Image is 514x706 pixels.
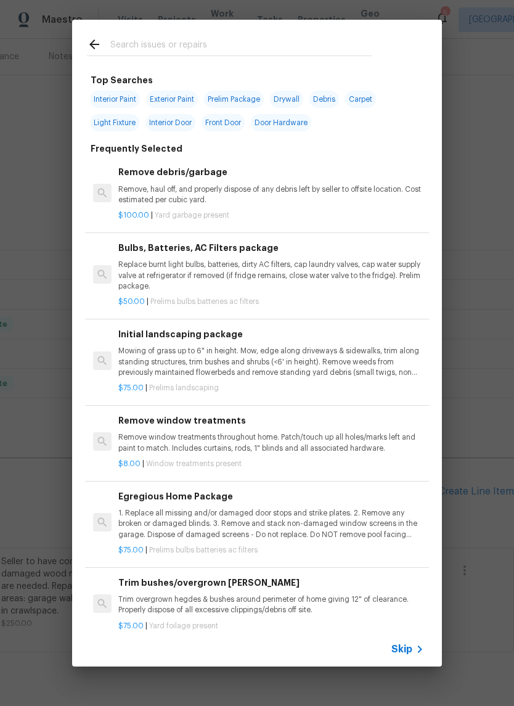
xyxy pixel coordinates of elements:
[90,114,139,131] span: Light Fixture
[118,211,149,219] span: $100.00
[309,91,339,108] span: Debris
[155,211,229,219] span: Yard garbage present
[391,643,412,655] span: Skip
[118,594,424,615] p: Trim overgrown hegdes & bushes around perimeter of home giving 12" of clearance. Properly dispose...
[118,210,424,221] p: |
[118,621,424,631] p: |
[150,298,259,305] span: Prelims bulbs batteries ac filters
[118,260,424,291] p: Replace burnt light bulbs, batteries, dirty AC filters, cap laundry valves, cap water supply valv...
[118,297,424,307] p: |
[118,184,424,205] p: Remove, haul off, and properly dispose of any debris left by seller to offsite location. Cost est...
[118,346,424,377] p: Mowing of grass up to 6" in height. Mow, edge along driveways & sidewalks, trim along standing st...
[149,384,219,392] span: Prelims landscaping
[118,546,144,554] span: $75.00
[118,298,145,305] span: $50.00
[118,414,424,427] h6: Remove window treatments
[118,490,424,503] h6: Egregious Home Package
[118,508,424,540] p: 1. Replace all missing and/or damaged door stops and strike plates. 2. Remove any broken or damag...
[90,91,140,108] span: Interior Paint
[118,460,141,467] span: $8.00
[91,73,153,87] h6: Top Searches
[149,546,258,554] span: Prelims bulbs batteries ac filters
[149,622,218,630] span: Yard foilage present
[204,91,264,108] span: Prelim Package
[118,384,144,392] span: $75.00
[118,241,424,255] h6: Bulbs, Batteries, AC Filters package
[110,37,372,55] input: Search issues or repairs
[145,114,195,131] span: Interior Door
[270,91,303,108] span: Drywall
[202,114,245,131] span: Front Door
[118,383,424,393] p: |
[118,576,424,589] h6: Trim bushes/overgrown [PERSON_NAME]
[251,114,311,131] span: Door Hardware
[118,432,424,453] p: Remove window treatments throughout home. Patch/touch up all holes/marks left and paint to match....
[118,327,424,341] h6: Initial landscaping package
[118,545,424,556] p: |
[146,460,242,467] span: Window treatments present
[118,622,144,630] span: $75.00
[345,91,376,108] span: Carpet
[118,459,424,469] p: |
[118,165,424,179] h6: Remove debris/garbage
[146,91,198,108] span: Exterior Paint
[91,142,182,155] h6: Frequently Selected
